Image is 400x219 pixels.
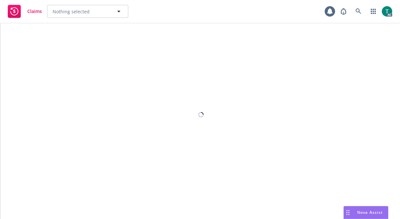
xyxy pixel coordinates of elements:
span: Claims [27,9,42,14]
div: Drag to move [344,206,352,219]
a: Switch app [367,5,380,18]
span: Nova Assist [357,210,383,215]
button: Nothing selected [47,5,128,18]
a: Search [352,5,365,18]
a: Report a Bug [337,5,350,18]
button: Nova Assist [344,206,388,219]
span: Nothing selected [53,8,90,15]
img: photo [382,6,392,17]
